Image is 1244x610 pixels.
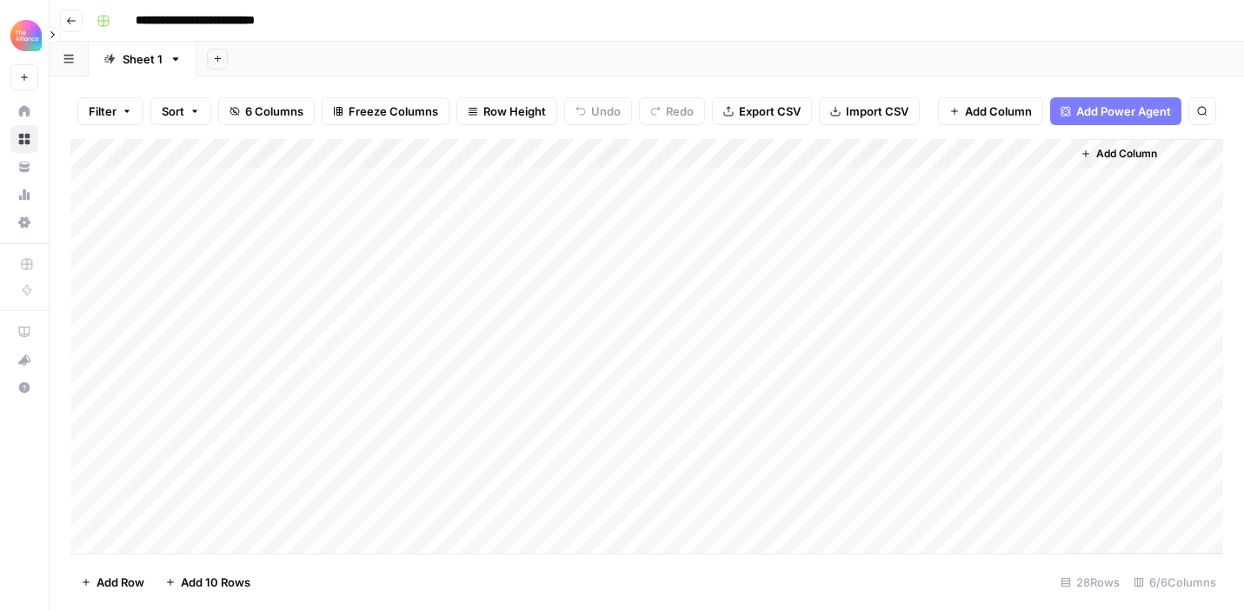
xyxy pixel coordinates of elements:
[10,346,38,374] button: What's new?
[123,50,163,68] div: Sheet 1
[10,97,38,125] a: Home
[96,574,144,591] span: Add Row
[70,568,155,596] button: Add Row
[322,97,449,125] button: Freeze Columns
[564,97,632,125] button: Undo
[10,374,38,401] button: Help + Support
[1076,103,1171,120] span: Add Power Agent
[739,103,801,120] span: Export CSV
[349,103,438,120] span: Freeze Columns
[456,97,557,125] button: Row Height
[712,97,812,125] button: Export CSV
[150,97,211,125] button: Sort
[819,97,920,125] button: Import CSV
[1054,568,1127,596] div: 28 Rows
[1127,568,1223,596] div: 6/6 Columns
[938,97,1043,125] button: Add Column
[11,347,37,373] div: What's new?
[639,97,705,125] button: Redo
[77,97,143,125] button: Filter
[846,103,908,120] span: Import CSV
[666,103,694,120] span: Redo
[1050,97,1181,125] button: Add Power Agent
[10,20,42,51] img: Alliance Logo
[10,181,38,209] a: Usage
[181,574,250,591] span: Add 10 Rows
[965,103,1032,120] span: Add Column
[10,153,38,181] a: Your Data
[10,318,38,346] a: AirOps Academy
[10,14,38,57] button: Workspace: Alliance
[162,103,184,120] span: Sort
[218,97,315,125] button: 6 Columns
[483,103,546,120] span: Row Height
[89,103,116,120] span: Filter
[10,125,38,153] a: Browse
[155,568,261,596] button: Add 10 Rows
[1074,143,1164,165] button: Add Column
[1096,146,1157,162] span: Add Column
[591,103,621,120] span: Undo
[245,103,303,120] span: 6 Columns
[10,209,38,236] a: Settings
[89,42,196,76] a: Sheet 1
